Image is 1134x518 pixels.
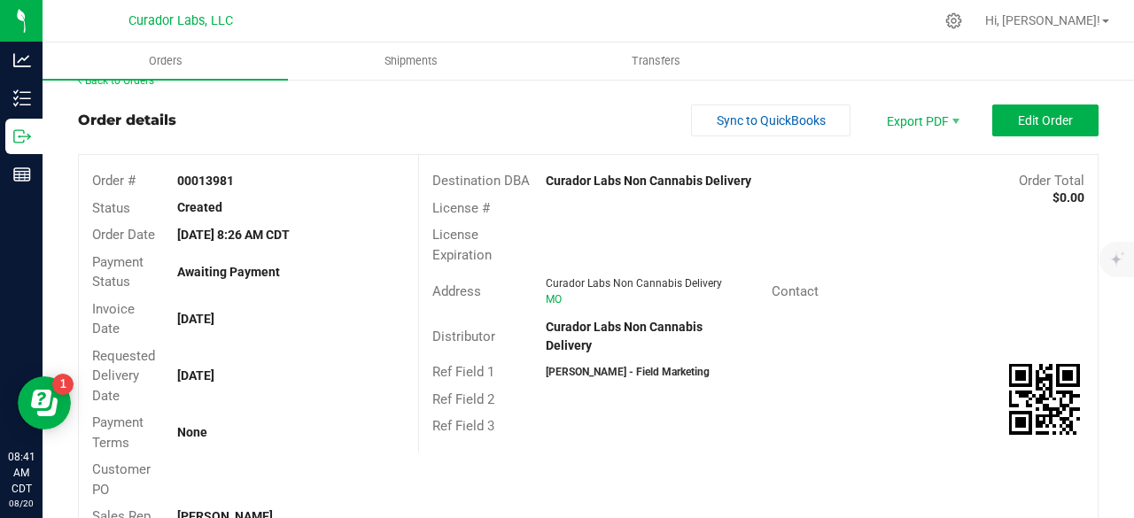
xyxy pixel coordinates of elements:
span: Distributor [432,329,495,344]
strong: None [177,425,207,439]
span: Ref Field 3 [432,418,494,434]
span: Orders [125,53,206,69]
span: Transfers [608,53,704,69]
strong: [PERSON_NAME] - Field Marketing [546,366,710,378]
span: Order # [92,173,136,189]
inline-svg: Analytics [13,51,31,69]
inline-svg: Inventory [13,89,31,107]
a: Back to Orders [78,74,154,87]
div: Order details [78,110,176,131]
span: Destination DBA [432,173,530,189]
button: Edit Order [992,104,1099,136]
span: Hi, [PERSON_NAME]! [985,13,1100,27]
span: Shipments [361,53,462,69]
li: Export PDF [868,104,975,136]
strong: [DATE] [177,368,214,383]
strong: [DATE] 8:26 AM CDT [177,228,290,242]
strong: [DATE] [177,312,214,326]
span: Edit Order [1018,113,1073,128]
p: 08/20 [8,497,35,510]
span: Payment Status [92,254,144,290]
span: Ref Field 2 [432,391,494,407]
a: Orders [43,43,288,80]
span: Payment Terms [92,414,144,451]
span: Curador Labs Non Cannabis Delivery [546,277,722,290]
p: 08:41 AM CDT [8,449,35,497]
a: Transfers [533,43,779,80]
div: Manage settings [943,12,965,29]
inline-svg: Outbound [13,128,31,145]
iframe: Resource center [18,376,71,429]
span: MO [546,293,562,305]
span: Curador Labs, LLC [128,13,233,28]
iframe: Resource center unread badge [52,374,74,395]
strong: Awaiting Payment [177,265,280,279]
span: Address [432,283,481,299]
span: Customer PO [92,461,151,498]
span: Sync to QuickBooks [717,113,826,128]
qrcode: 00013981 [1009,364,1080,435]
a: Shipments [288,43,533,80]
strong: 00013981 [177,174,234,188]
img: Scan me! [1009,364,1080,435]
button: Sync to QuickBooks [691,104,850,136]
span: Status [92,200,130,216]
strong: Curador Labs Non Cannabis Delivery [546,174,751,188]
span: Contact [772,283,819,299]
span: Ref Field 1 [432,364,494,380]
strong: Created [177,200,222,214]
span: Requested Delivery Date [92,348,155,404]
span: License Expiration [432,227,492,263]
span: Order Date [92,227,155,243]
span: Invoice Date [92,301,135,337]
span: Order Total [1019,173,1084,189]
strong: $0.00 [1052,190,1084,205]
strong: Curador Labs Non Cannabis Delivery [546,320,703,352]
span: License # [432,200,490,216]
inline-svg: Reports [13,166,31,183]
